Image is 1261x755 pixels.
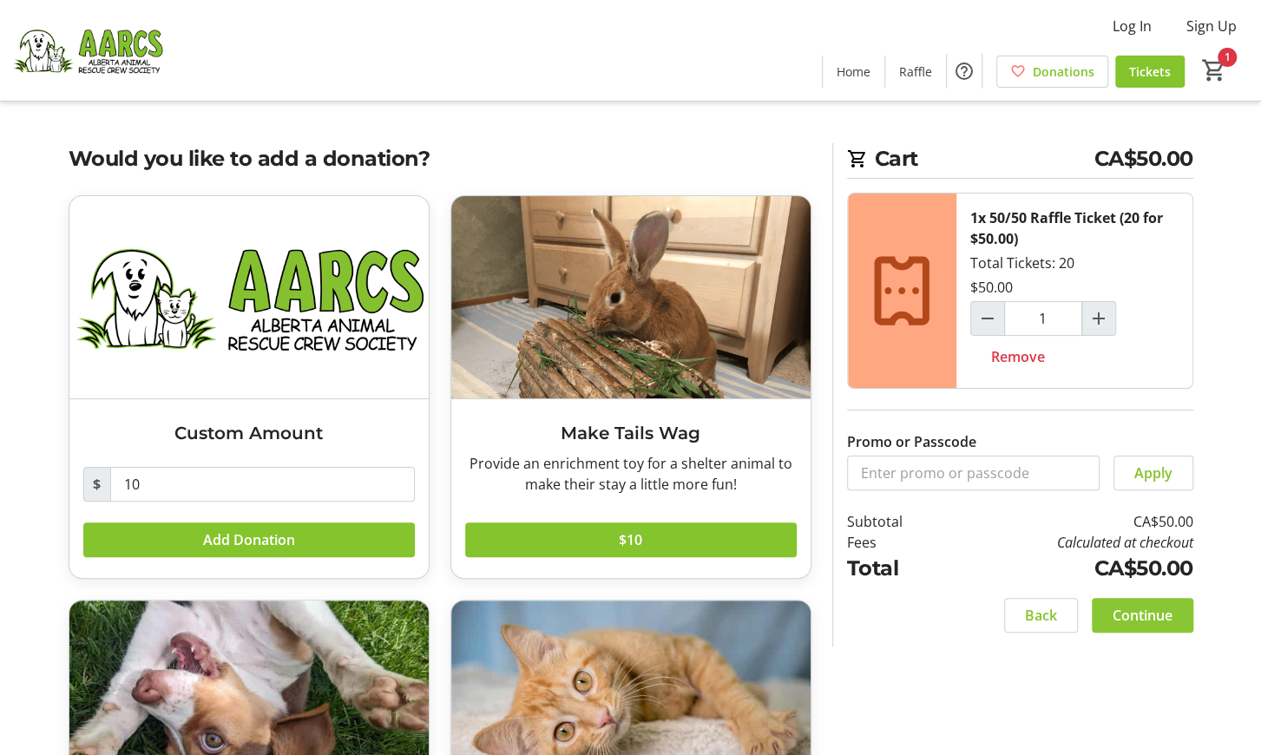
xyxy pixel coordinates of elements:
span: $10 [619,529,642,550]
button: Help [947,54,982,89]
img: Custom Amount [69,196,429,398]
button: Remove [970,339,1066,374]
button: Back [1004,598,1078,633]
h3: Make Tails Wag [465,420,797,446]
input: 50/50 Raffle Ticket (20 for $50.00) Quantity [1004,301,1082,336]
td: Fees [847,532,948,553]
span: CA$50.00 [1094,143,1193,174]
td: CA$50.00 [947,511,1192,532]
img: Make Tails Wag [451,196,811,398]
button: Apply [1113,456,1193,490]
div: Provide an enrichment toy for a shelter animal to make their stay a little more fun! [465,453,797,495]
button: $10 [465,522,797,557]
button: Decrement by one [971,302,1004,335]
button: Increment by one [1082,302,1115,335]
td: CA$50.00 [947,553,1192,584]
span: Tickets [1129,62,1171,81]
span: Continue [1113,605,1172,626]
span: Back [1025,605,1057,626]
div: 1x 50/50 Raffle Ticket (20 for $50.00) [970,207,1179,249]
a: Raffle [885,56,946,88]
button: Sign Up [1172,12,1251,40]
a: Donations [996,56,1108,88]
span: Donations [1033,62,1094,81]
span: Log In [1113,16,1152,36]
input: Enter promo or passcode [847,456,1100,490]
span: Remove [991,346,1045,367]
span: Add Donation [203,529,295,550]
button: Cart [1199,55,1230,86]
span: Apply [1134,463,1172,483]
h3: Custom Amount [83,420,415,446]
a: Home [823,56,884,88]
div: $50.00 [970,277,1013,298]
span: Home [837,62,870,81]
td: Subtotal [847,511,948,532]
button: Continue [1092,598,1193,633]
span: Sign Up [1186,16,1237,36]
button: Log In [1099,12,1166,40]
div: Total Tickets: 20 [956,194,1192,388]
span: $ [83,467,111,502]
label: Promo or Passcode [847,431,976,452]
h2: Would you like to add a donation? [69,143,811,174]
td: Calculated at checkout [947,532,1192,553]
h2: Cart [847,143,1193,179]
a: Tickets [1115,56,1185,88]
button: Add Donation [83,522,415,557]
td: Total [847,553,948,584]
span: Raffle [899,62,932,81]
img: Alberta Animal Rescue Crew Society's Logo [10,7,165,94]
input: Donation Amount [110,467,415,502]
